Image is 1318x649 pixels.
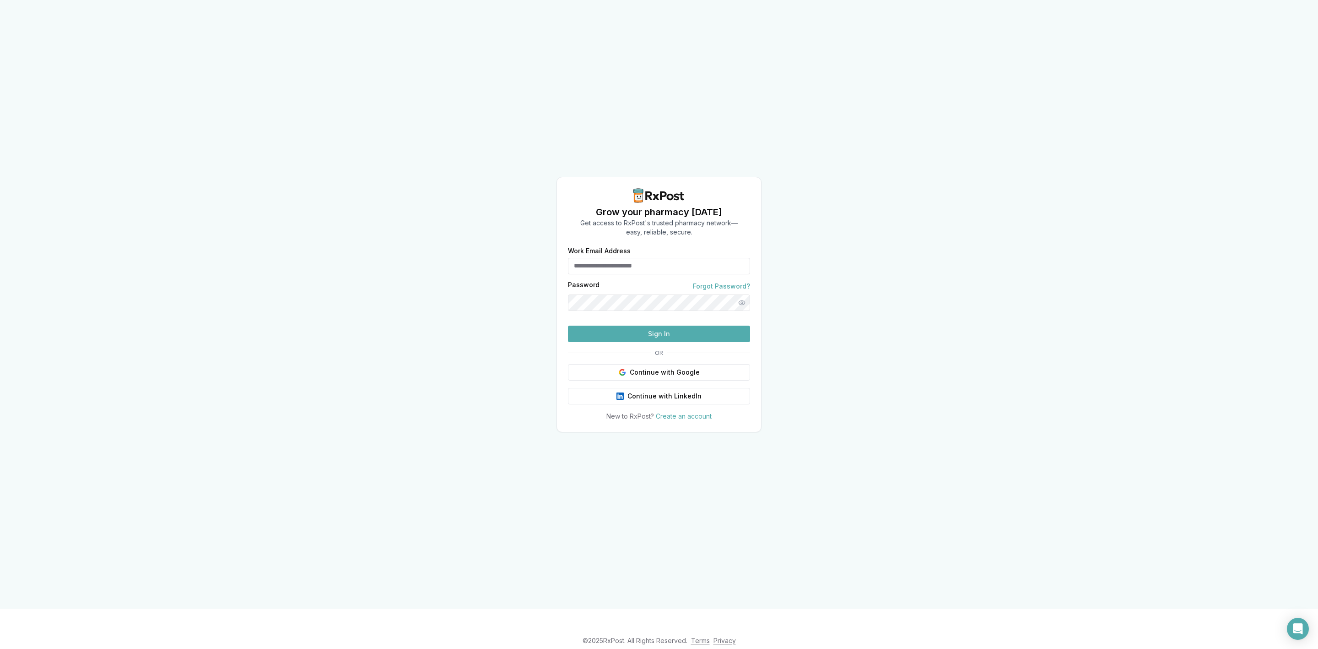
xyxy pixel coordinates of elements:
[568,248,750,254] label: Work Email Address
[651,349,667,357] span: OR
[580,206,738,218] h1: Grow your pharmacy [DATE]
[630,188,688,203] img: RxPost Logo
[656,412,712,420] a: Create an account
[568,388,750,404] button: Continue with LinkedIn
[1287,618,1309,640] div: Open Intercom Messenger
[691,637,710,644] a: Terms
[713,637,736,644] a: Privacy
[580,218,738,237] p: Get access to RxPost's trusted pharmacy network— easy, reliable, secure.
[606,412,654,420] span: New to RxPost?
[568,282,600,291] label: Password
[568,326,750,342] button: Sign In
[693,282,750,291] a: Forgot Password?
[568,364,750,381] button: Continue with Google
[616,393,624,400] img: LinkedIn
[734,295,750,311] button: Show password
[619,369,626,376] img: Google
